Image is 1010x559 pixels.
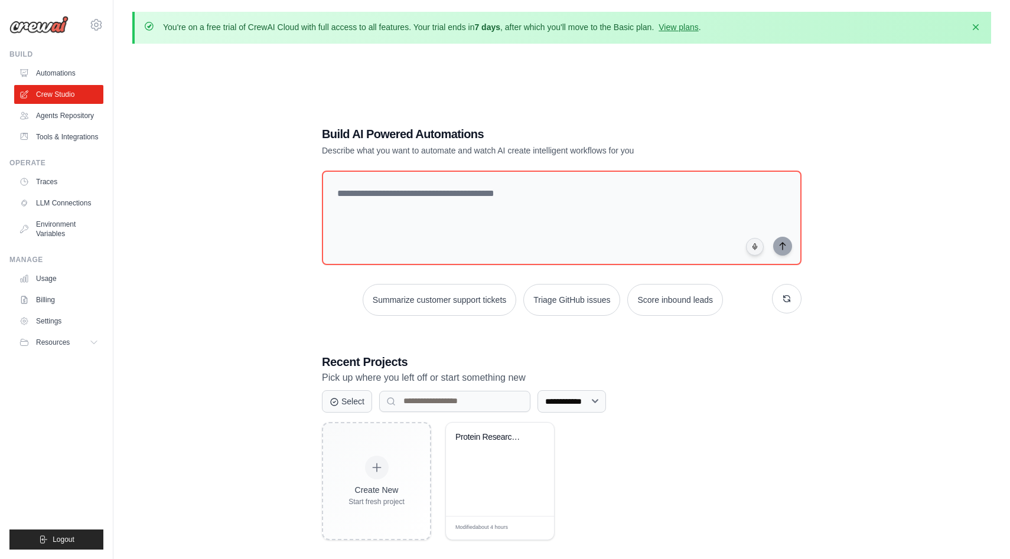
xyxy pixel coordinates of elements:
[772,284,802,313] button: Get new suggestions
[659,22,698,32] a: View plans
[9,50,103,59] div: Build
[526,524,536,532] span: Edit
[14,290,103,309] a: Billing
[14,269,103,288] a: Usage
[474,22,500,32] strong: 7 days
[9,158,103,168] div: Operate
[627,284,723,316] button: Score inbound leads
[9,255,103,264] div: Manage
[14,333,103,352] button: Resources
[14,85,103,104] a: Crew Studio
[455,524,508,532] span: Modified about 4 hours
[14,128,103,146] a: Tools & Integrations
[348,484,405,496] div: Create New
[322,390,372,413] button: Select
[348,497,405,506] div: Start fresh project
[14,64,103,83] a: Automations
[14,312,103,331] a: Settings
[14,106,103,125] a: Agents Repository
[455,432,527,443] div: Protein Research Workflow
[322,354,802,370] h3: Recent Projects
[363,284,516,316] button: Summarize customer support tickets
[14,172,103,191] a: Traces
[53,535,74,544] span: Logout
[36,338,70,347] span: Resources
[322,370,802,385] p: Pick up where you left off or start something new
[322,126,719,142] h1: Build AI Powered Automations
[9,529,103,550] button: Logout
[14,215,103,243] a: Environment Variables
[746,238,764,256] button: Click to speak your automation idea
[322,145,719,156] p: Describe what you want to automate and watch AI create intelligent workflows for you
[9,16,69,34] img: Logo
[14,194,103,213] a: LLM Connections
[523,284,620,316] button: Triage GitHub issues
[163,21,701,33] p: You're on a free trial of CrewAI Cloud with full access to all features. Your trial ends in , aft...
